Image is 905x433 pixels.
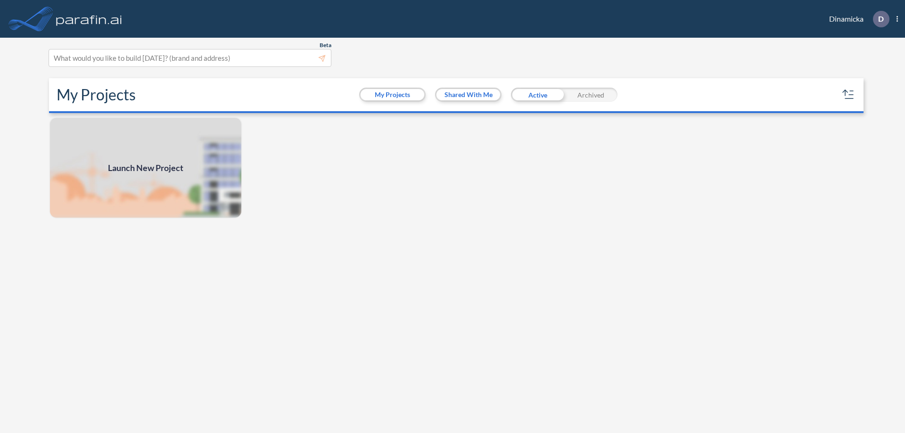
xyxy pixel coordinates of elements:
[878,15,884,23] p: D
[511,88,564,102] div: Active
[108,162,183,174] span: Launch New Project
[841,87,856,102] button: sort
[49,117,242,219] a: Launch New Project
[57,86,136,104] h2: My Projects
[564,88,617,102] div: Archived
[320,41,331,49] span: Beta
[815,11,898,27] div: Dinamicka
[49,117,242,219] img: add
[436,89,500,100] button: Shared With Me
[54,9,124,28] img: logo
[361,89,424,100] button: My Projects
